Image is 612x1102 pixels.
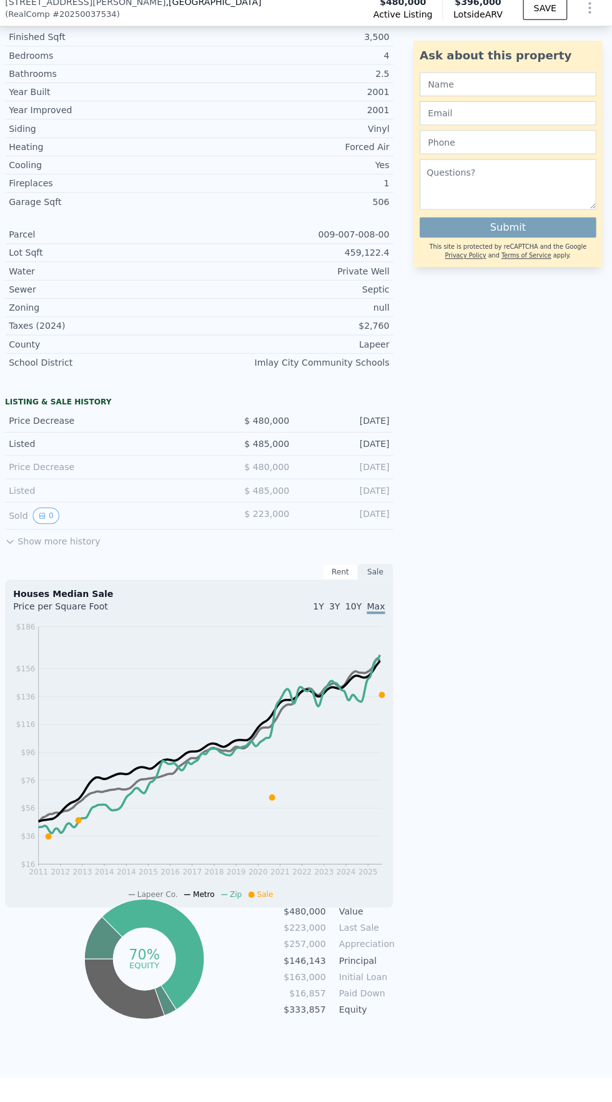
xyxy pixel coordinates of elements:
[14,131,202,143] div: Siding
[186,869,205,878] tspan: 2017
[338,869,358,878] tspan: 2024
[133,961,163,971] tspan: equity
[14,58,202,71] div: Bedrooms
[421,250,596,268] div: This site is protected by reCAPTCHA and the Google and apply.
[202,58,391,71] div: 4
[132,948,163,964] tspan: 70%
[338,971,395,984] td: Initial Loan
[577,5,602,30] button: Show Options
[26,779,40,788] tspan: $76
[14,203,202,216] div: Garage Sqft
[202,203,391,216] div: 506
[421,56,596,74] div: Ask about this property
[14,344,202,357] div: County
[338,954,395,968] td: Principal
[14,363,202,375] div: School District
[142,869,162,878] tspan: 2015
[247,491,292,501] span: $ 485,000
[454,18,503,30] span: Lotside ARV
[302,489,391,502] div: [DATE]
[338,1003,395,1017] td: Equity
[57,18,121,30] span: # 20250037534
[285,906,328,919] td: $480,000
[202,344,391,357] div: Lapeer
[360,869,380,878] tspan: 2025
[421,110,596,134] input: Email
[14,149,202,161] div: Heating
[523,6,567,29] button: SAVE
[21,626,40,635] tspan: $186
[14,236,202,248] div: Parcel
[10,534,104,552] button: Show more history
[202,113,391,125] div: 2001
[26,751,40,760] tspan: $96
[317,869,336,878] tspan: 2023
[202,363,391,375] div: Imlay City Community Schools
[338,922,395,936] td: Last Sale
[325,568,360,584] div: Rent
[315,606,326,616] span: 1Y
[202,185,391,198] div: 1
[10,18,124,30] div: ( )
[10,403,395,415] div: LISTING & SALE HISTORY
[247,514,292,524] span: $ 223,000
[302,443,391,456] div: [DATE]
[302,420,391,433] div: [DATE]
[208,869,227,878] tspan: 2018
[302,513,391,529] div: [DATE]
[295,869,314,878] tspan: 2022
[202,167,391,179] div: Yes
[18,604,202,624] div: Price per Square Foot
[14,420,192,433] div: Price Decrease
[446,259,486,266] a: Privacy Policy
[202,308,391,321] div: null
[14,489,192,502] div: Listed
[421,139,596,163] input: Phone
[99,869,118,878] tspan: 2014
[247,444,292,454] span: $ 485,000
[169,5,264,18] span: , [GEOGRAPHIC_DATA]
[202,290,391,303] div: Septic
[77,869,96,878] tspan: 2013
[421,81,596,105] input: Name
[14,290,202,303] div: Sewer
[26,806,40,815] tspan: $56
[14,254,202,266] div: Lot Sqft
[202,272,391,284] div: Private Well
[26,862,40,871] tspan: $16
[141,892,182,901] span: Lapeer Co.
[285,954,328,968] td: $146,143
[233,892,245,901] span: Zip
[202,131,391,143] div: Vinyl
[26,834,40,843] tspan: $36
[121,869,140,878] tspan: 2014
[382,5,428,18] span: $480,000
[360,568,395,584] div: Sale
[14,113,202,125] div: Year Improved
[21,723,40,732] tspan: $116
[285,971,328,984] td: $163,000
[14,185,202,198] div: Fireplaces
[368,606,387,618] span: Max
[202,76,391,89] div: 2.5
[34,869,53,878] tspan: 2011
[13,18,54,30] span: RealComp
[247,421,292,431] span: $ 480,000
[285,922,328,936] td: $223,000
[285,1003,328,1017] td: $333,857
[10,5,169,18] span: [STREET_ADDRESS][PERSON_NAME]
[196,892,217,901] span: Metro
[375,18,433,30] span: Active Listing
[338,906,395,919] td: Value
[21,696,40,704] tspan: $136
[260,892,276,901] span: Sale
[251,869,270,878] tspan: 2020
[21,668,40,677] tspan: $156
[37,513,64,529] button: View historical data
[285,987,328,1001] td: $16,857
[347,606,363,616] span: 10Y
[338,938,395,952] td: Appreciation
[331,606,342,616] span: 3Y
[273,869,292,878] tspan: 2021
[14,466,192,479] div: Price Decrease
